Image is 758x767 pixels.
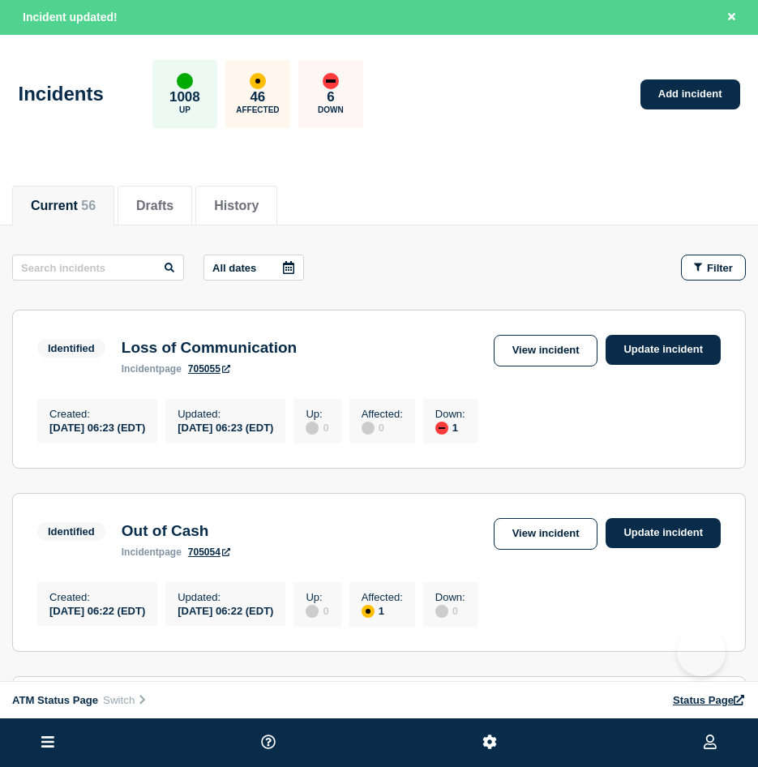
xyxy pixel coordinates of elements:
[250,73,266,89] div: affected
[606,335,721,365] a: Update incident
[707,262,733,274] span: Filter
[37,522,105,541] span: Identified
[98,693,152,707] button: Switch
[122,546,159,558] span: incident
[606,518,721,548] a: Update incident
[362,605,375,618] div: affected
[435,591,465,603] p: Down :
[435,408,465,420] p: Down :
[362,420,403,435] div: 0
[362,591,403,603] p: Affected :
[31,199,96,213] button: Current 56
[306,603,328,618] div: 0
[677,628,726,676] iframe: Help Scout Beacon - Open
[306,605,319,618] div: disabled
[435,605,448,618] div: disabled
[178,408,273,420] p: Updated :
[23,11,118,24] span: Incident updated!
[236,105,279,114] p: Affected
[362,408,403,420] p: Affected :
[49,408,145,420] p: Created :
[362,422,375,435] div: disabled
[122,522,230,540] h3: Out of Cash
[178,420,273,434] div: [DATE] 06:23 (EDT)
[435,420,465,435] div: 1
[122,363,159,375] span: incident
[640,79,740,109] a: Add incident
[681,255,746,281] button: Filter
[722,8,742,27] button: Close banner
[12,694,98,706] span: ATM Status Page
[177,73,193,89] div: up
[188,363,230,375] a: 705055
[122,339,297,357] h3: Loss of Communication
[323,73,339,89] div: down
[179,105,191,114] p: Up
[12,255,184,281] input: Search incidents
[188,546,230,558] a: 705054
[122,363,182,375] p: page
[49,591,145,603] p: Created :
[214,199,259,213] button: History
[19,83,104,105] h1: Incidents
[81,199,96,212] span: 56
[673,694,746,706] a: Status Page
[306,408,328,420] p: Up :
[494,335,598,366] a: View incident
[203,255,304,281] button: All dates
[435,603,465,618] div: 0
[49,603,145,617] div: [DATE] 06:22 (EDT)
[212,262,256,274] p: All dates
[169,89,200,105] p: 1008
[49,420,145,434] div: [DATE] 06:23 (EDT)
[178,603,273,617] div: [DATE] 06:22 (EDT)
[327,89,334,105] p: 6
[494,518,598,550] a: View incident
[318,105,344,114] p: Down
[250,89,265,105] p: 46
[306,591,328,603] p: Up :
[306,422,319,435] div: disabled
[37,339,105,358] span: Identified
[306,420,328,435] div: 0
[362,603,403,618] div: 1
[178,591,273,603] p: Updated :
[435,422,448,435] div: down
[122,546,182,558] p: page
[136,199,173,213] button: Drafts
